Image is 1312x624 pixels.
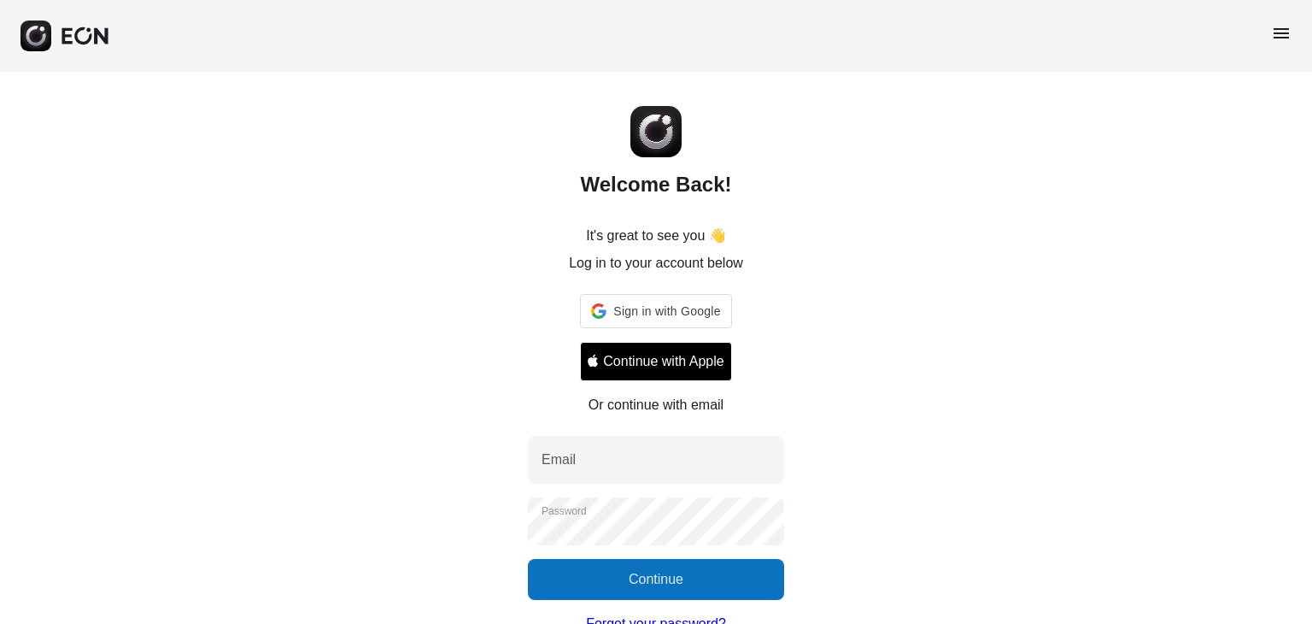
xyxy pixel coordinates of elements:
span: Sign in with Google [613,301,720,321]
button: Signin with apple ID [580,342,731,381]
p: It's great to see you 👋 [586,226,726,246]
p: Log in to your account below [569,253,743,274]
div: Sign in with Google [580,294,731,328]
p: Or continue with email [589,395,723,415]
span: menu [1271,23,1291,44]
h2: Welcome Back! [581,171,732,198]
label: Email [542,450,576,470]
button: Continue [528,559,784,600]
label: Password [542,504,587,518]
